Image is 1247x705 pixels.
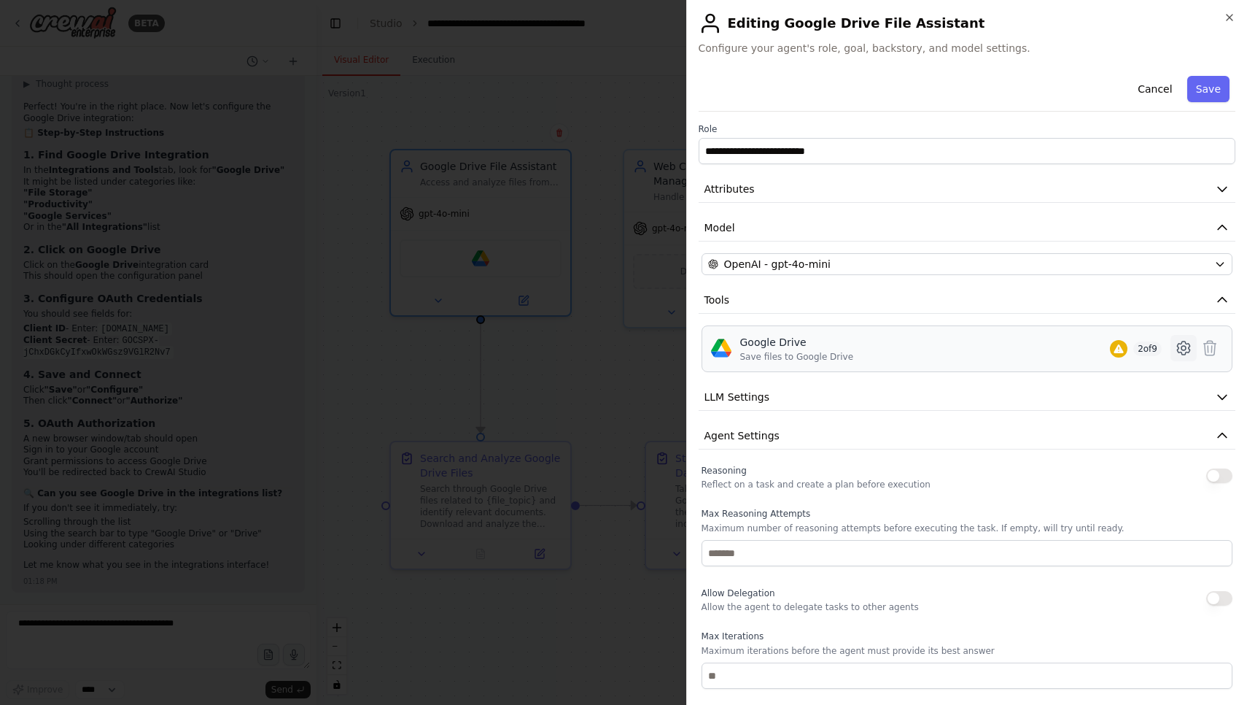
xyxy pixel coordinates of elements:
[699,12,1236,35] h2: Editing Google Drive File Assistant
[702,631,1233,642] label: Max Iterations
[699,215,1236,242] button: Model
[699,423,1236,450] button: Agent Settings
[702,588,775,598] span: Allow Delegation
[702,601,919,613] p: Allow the agent to delegate tasks to other agents
[699,41,1236,55] span: Configure your agent's role, goal, backstory, and model settings.
[704,293,730,307] span: Tools
[1187,76,1229,102] button: Save
[702,466,747,476] span: Reasoning
[711,338,731,358] img: Google Drive
[740,351,854,363] div: Save files to Google Drive
[1197,335,1223,361] button: Delete tool
[704,390,770,404] span: LLM Settings
[699,176,1236,203] button: Attributes
[702,479,931,490] p: Reflect on a task and create a plan before execution
[1133,342,1162,356] span: 2 of 9
[704,428,780,443] span: Agent Settings
[704,182,755,196] span: Attributes
[699,123,1236,135] label: Role
[1129,76,1181,102] button: Cancel
[1170,335,1197,361] button: Configure tool
[699,384,1236,411] button: LLM Settings
[702,523,1233,534] p: Maximum number of reasoning attempts before executing the task. If empty, will try until ready.
[702,253,1233,275] button: OpenAI - gpt-4o-mini
[699,287,1236,314] button: Tools
[704,220,735,235] span: Model
[740,335,854,350] div: Google Drive
[702,645,1233,657] p: Maximum iterations before the agent must provide its best answer
[724,257,831,271] span: OpenAI - gpt-4o-mini
[702,508,1233,520] label: Max Reasoning Attempts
